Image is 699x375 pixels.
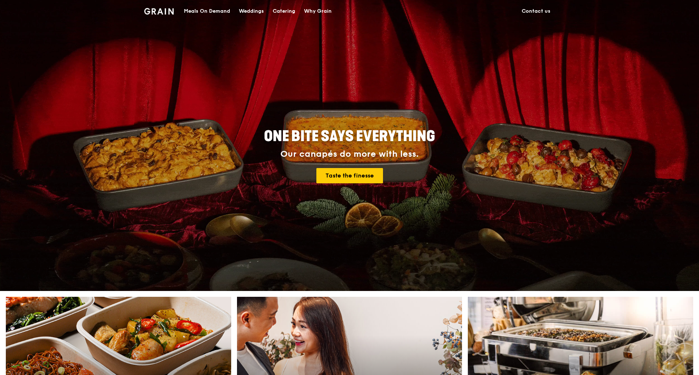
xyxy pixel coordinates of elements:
[268,0,300,22] a: Catering
[264,128,435,145] span: ONE BITE SAYS EVERYTHING
[239,0,264,22] div: Weddings
[304,0,332,22] div: Why Grain
[218,149,481,159] div: Our canapés do more with less.
[144,8,174,15] img: Grain
[517,0,555,22] a: Contact us
[273,0,295,22] div: Catering
[234,0,268,22] a: Weddings
[184,0,230,22] div: Meals On Demand
[316,168,383,183] a: Taste the finesse
[300,0,336,22] a: Why Grain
